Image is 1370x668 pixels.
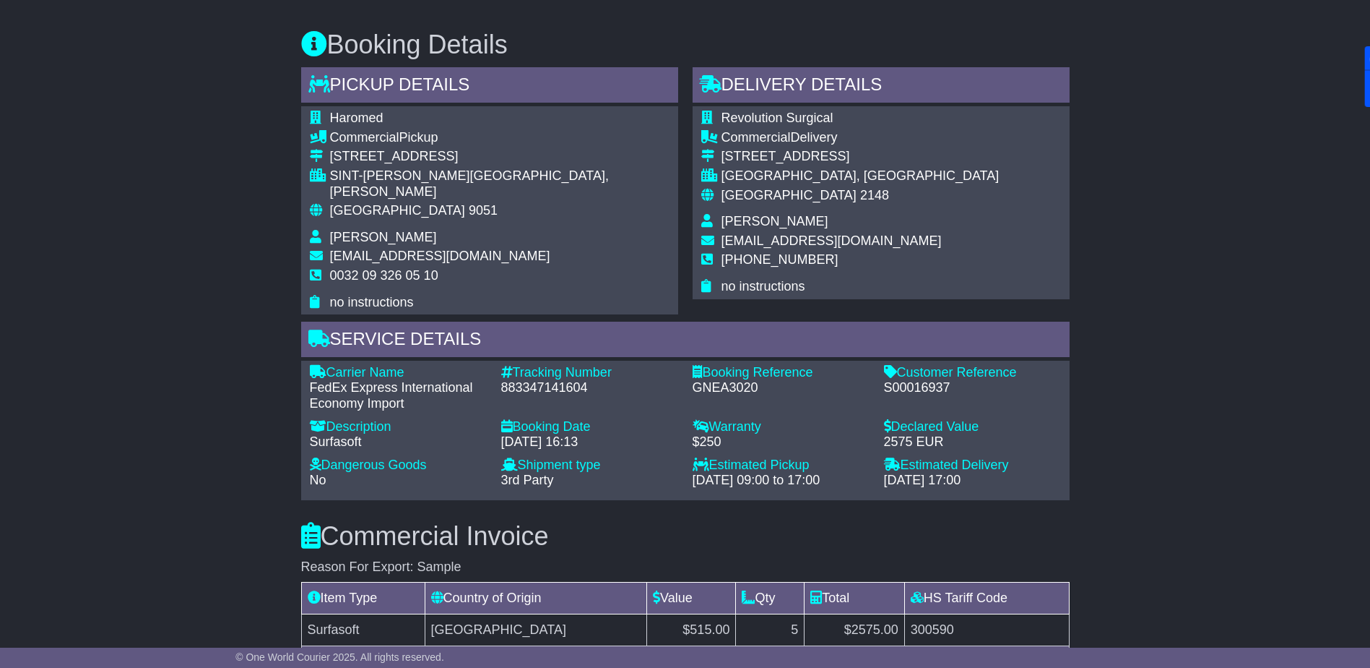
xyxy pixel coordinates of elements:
[301,30,1070,59] h3: Booking Details
[693,67,1070,106] div: Delivery Details
[721,111,833,125] span: Revolution Surgical
[330,130,399,145] span: Commercial
[310,419,487,435] div: Description
[884,419,1061,435] div: Declared Value
[501,419,678,435] div: Booking Date
[693,419,870,435] div: Warranty
[330,230,437,244] span: [PERSON_NAME]
[469,203,498,218] span: 9051
[884,473,1061,489] div: [DATE] 17:00
[330,203,465,218] span: [GEOGRAPHIC_DATA]
[646,583,735,615] td: Value
[721,149,1000,165] div: [STREET_ADDRESS]
[721,188,857,202] span: [GEOGRAPHIC_DATA]
[884,434,1061,450] div: 2575 EUR
[301,322,1070,361] div: Service Details
[330,295,414,309] span: no instructions
[501,380,678,396] div: 883347141604
[330,168,669,200] div: SINT-[PERSON_NAME][GEOGRAPHIC_DATA], [PERSON_NAME]
[301,67,678,106] div: Pickup Details
[310,473,326,487] span: No
[884,365,1061,381] div: Customer Reference
[501,458,678,474] div: Shipment type
[501,473,554,487] span: 3rd Party
[501,365,678,381] div: Tracking Number
[693,434,870,450] div: $250
[805,615,905,646] td: $2575.00
[904,615,1069,646] td: 300590
[721,252,838,267] span: [PHONE_NUMBER]
[310,458,487,474] div: Dangerous Goods
[235,651,444,663] span: © One World Courier 2025. All rights reserved.
[884,458,1061,474] div: Estimated Delivery
[721,130,791,145] span: Commercial
[721,168,1000,184] div: [GEOGRAPHIC_DATA], [GEOGRAPHIC_DATA]
[693,473,870,489] div: [DATE] 09:00 to 17:00
[721,130,1000,146] div: Delivery
[425,615,646,646] td: [GEOGRAPHIC_DATA]
[310,365,487,381] div: Carrier Name
[330,130,669,146] div: Pickup
[310,380,487,411] div: FedEx Express International Economy Import
[646,615,735,646] td: $515.00
[805,583,905,615] td: Total
[904,583,1069,615] td: HS Tariff Code
[330,111,383,125] span: Haromed
[501,434,678,450] div: [DATE] 16:13
[693,365,870,381] div: Booking Reference
[721,234,942,248] span: [EMAIL_ADDRESS][DOMAIN_NAME]
[330,249,550,263] span: [EMAIL_ADDRESS][DOMAIN_NAME]
[310,434,487,450] div: Surfasoft
[860,188,889,202] span: 2148
[884,380,1061,396] div: S00016937
[425,583,646,615] td: Country of Origin
[693,380,870,396] div: GNEA3020
[736,615,805,646] td: 5
[301,583,425,615] td: Item Type
[693,458,870,474] div: Estimated Pickup
[330,268,438,283] span: 0032 09 326 05 10
[301,522,1070,551] h3: Commercial Invoice
[721,214,828,228] span: [PERSON_NAME]
[721,279,805,294] span: no instructions
[330,149,669,165] div: [STREET_ADDRESS]
[736,583,805,615] td: Qty
[301,560,1070,575] div: Reason For Export: Sample
[301,615,425,646] td: Surfasoft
